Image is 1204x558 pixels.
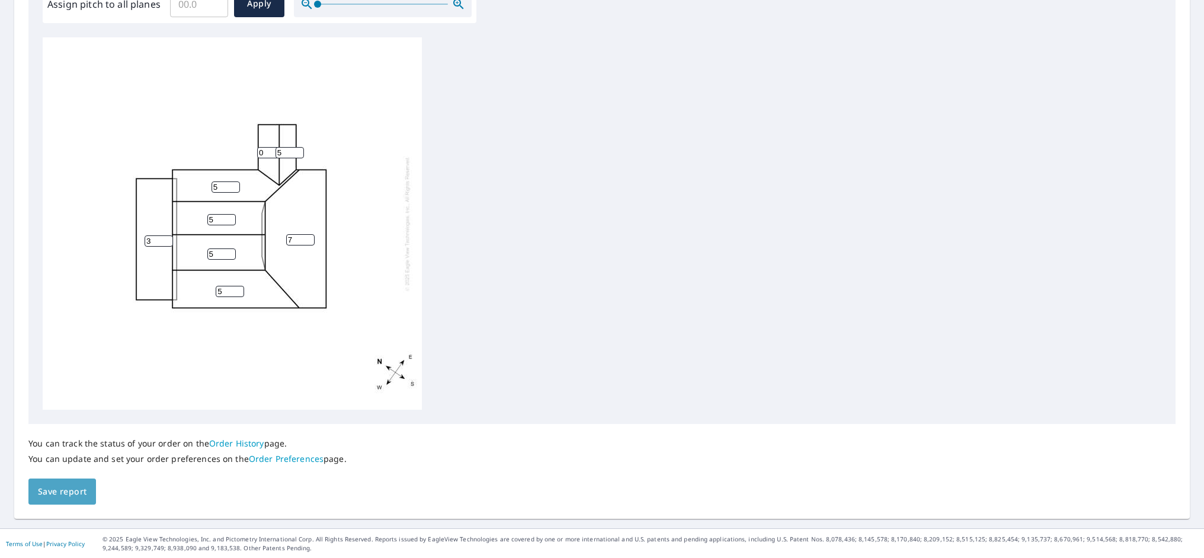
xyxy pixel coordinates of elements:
a: Terms of Use [6,540,43,548]
a: Order History [209,438,264,449]
p: © 2025 Eagle View Technologies, Inc. and Pictometry International Corp. All Rights Reserved. Repo... [103,535,1198,553]
a: Privacy Policy [46,540,85,548]
p: | [6,540,85,547]
a: Order Preferences [249,453,324,464]
button: Save report [28,479,96,505]
span: Save report [38,484,87,499]
p: You can track the status of your order on the page. [28,438,347,449]
p: You can update and set your order preferences on the page. [28,454,347,464]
